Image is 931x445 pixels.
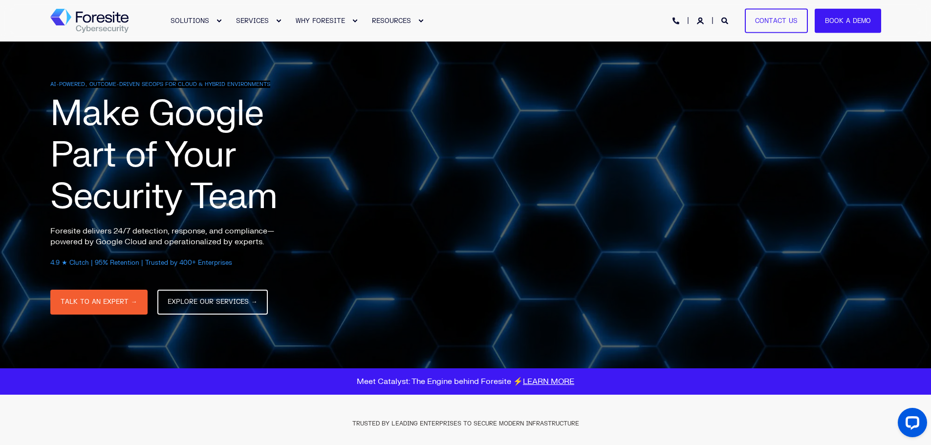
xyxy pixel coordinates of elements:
[721,16,730,24] a: Open Search
[352,420,579,427] span: TRUSTED BY LEADING ENTERPRISES TO SECURE MODERN INFRASTRUCTURE
[296,17,345,24] span: WHY FORESITE
[50,226,295,247] p: Foresite delivers 24/7 detection, response, and compliance—powered by Google Cloud and operationa...
[50,9,129,33] a: Back to Home
[50,81,271,88] span: AI-POWERED, OUTCOME-DRIVEN SECOPS FOR CLOUD & HYBRID ENVIRONMENTS
[815,8,881,33] a: Book a Demo
[50,91,277,219] span: Make Google Part of Your Security Team
[50,259,232,267] span: 4.9 ★ Clutch | 95% Retention | Trusted by 400+ Enterprises
[523,377,574,386] a: LEARN MORE
[745,8,808,33] a: Contact Us
[697,16,706,24] a: Login
[50,9,129,33] img: Foresite logo, a hexagon shape of blues with a directional arrow to the right hand side, and the ...
[157,290,268,315] a: EXPLORE OUR SERVICES →
[890,404,931,445] iframe: LiveChat chat widget
[171,17,209,24] span: SOLUTIONS
[372,17,411,24] span: RESOURCES
[418,18,424,24] div: Expand RESOURCES
[352,18,358,24] div: Expand WHY FORESITE
[216,18,222,24] div: Expand SOLUTIONS
[50,290,148,315] a: TALK TO AN EXPERT →
[276,18,281,24] div: Expand SERVICES
[357,377,574,386] span: Meet Catalyst: The Engine behind Foresite ⚡️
